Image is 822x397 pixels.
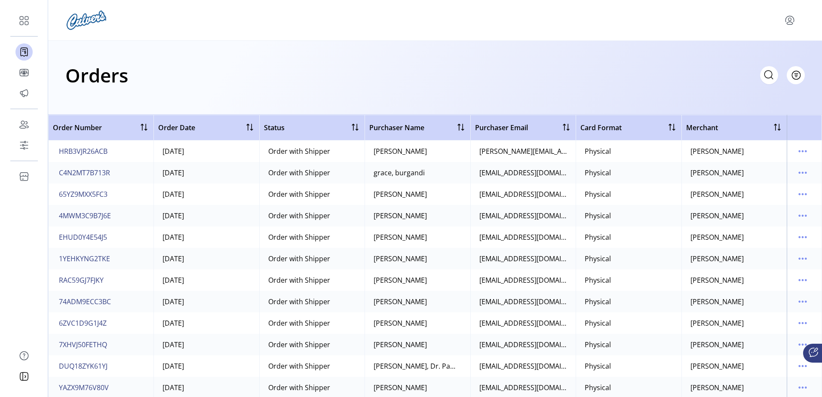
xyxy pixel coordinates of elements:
div: [PERSON_NAME] [374,232,427,242]
button: menu [796,230,810,244]
div: Order with Shipper [268,361,330,371]
div: Physical [585,318,611,328]
span: Merchant [686,122,718,133]
div: Order with Shipper [268,339,330,350]
span: Order Number [53,122,102,133]
span: Purchaser Email [475,122,528,133]
div: [EMAIL_ADDRESS][DOMAIN_NAME] [479,318,567,328]
td: [DATE] [153,140,259,162]
div: [PERSON_NAME] [374,211,427,221]
td: [DATE] [153,205,259,226]
button: menu [796,381,810,394]
span: EHUD0Y4E54J5 [59,232,107,242]
div: Physical [585,146,611,156]
div: Physical [585,211,611,221]
div: [PERSON_NAME] [690,275,744,285]
span: DUQ18ZYK61YJ [59,361,107,371]
button: 1YEHKYNG2TKE [57,252,112,266]
div: [PERSON_NAME] [374,339,427,350]
button: YAZX9M76V80V [57,381,110,394]
div: [EMAIL_ADDRESS][DOMAIN_NAME] [479,361,567,371]
div: [PERSON_NAME] [374,146,427,156]
span: Order Date [158,122,195,133]
button: menu [796,166,810,180]
td: [DATE] [153,312,259,334]
button: 6ZVC1D9G1J4Z [57,316,108,330]
button: 74ADM9ECC3BC [57,295,113,308]
div: Order with Shipper [268,296,330,307]
div: Physical [585,253,611,264]
div: [PERSON_NAME] [690,211,744,221]
div: [EMAIL_ADDRESS][DOMAIN_NAME] [479,232,567,242]
button: menu [796,273,810,287]
div: Order with Shipper [268,275,330,285]
div: Order with Shipper [268,146,330,156]
button: menu [796,209,810,223]
div: Physical [585,361,611,371]
div: grace, burgandi [374,168,425,178]
div: [EMAIL_ADDRESS][DOMAIN_NAME] [479,296,567,307]
span: Card Format [580,122,622,133]
div: [EMAIL_ADDRESS][DOMAIN_NAME] [479,168,567,178]
div: [PERSON_NAME] [690,189,744,199]
div: Physical [585,232,611,242]
span: 6ZVC1D9G1J4Z [59,318,107,328]
td: [DATE] [153,162,259,183]
button: EHUD0Y4E54J5 [57,230,109,244]
div: Physical [585,296,611,307]
button: 65YZ9MXX5FC3 [57,187,109,201]
div: [PERSON_NAME] [690,339,744,350]
div: [PERSON_NAME] [690,232,744,242]
div: Physical [585,339,611,350]
button: menu [796,144,810,158]
button: DUQ18ZYK61YJ [57,359,109,373]
div: [PERSON_NAME] [690,318,744,328]
button: menu [796,295,810,308]
div: Order with Shipper [268,253,330,264]
div: [EMAIL_ADDRESS][DOMAIN_NAME] [479,275,567,285]
td: [DATE] [153,355,259,377]
button: RAC59GJ7FJKY [57,273,105,287]
div: [PERSON_NAME][EMAIL_ADDRESS][DOMAIN_NAME] [479,146,567,156]
span: 65YZ9MXX5FC3 [59,189,107,199]
span: C4N2MT7B713R [59,168,110,178]
div: [EMAIL_ADDRESS][DOMAIN_NAME] [479,339,567,350]
div: [EMAIL_ADDRESS][DOMAIN_NAME] [479,253,567,264]
span: HRB3VJR26ACB [59,146,107,156]
div: [EMAIL_ADDRESS][DOMAIN_NAME] [479,211,567,221]
span: 7XHVJ50FETHQ [59,339,107,350]
span: 4MWM3C9B7J6E [59,211,111,221]
button: Filter Button [787,66,805,84]
span: Status [264,122,285,133]
div: [PERSON_NAME] [690,296,744,307]
span: RAC59GJ7FJKY [59,275,104,285]
div: Order with Shipper [268,189,330,199]
div: Order with Shipper [268,211,330,221]
div: [EMAIL_ADDRESS][DOMAIN_NAME] [479,189,567,199]
div: [PERSON_NAME], Dr. Pamayla [374,361,461,371]
span: 1YEHKYNG2TKE [59,253,110,264]
button: menu [796,252,810,266]
td: [DATE] [153,226,259,248]
img: logo [65,8,106,32]
button: 7XHVJ50FETHQ [57,338,109,351]
div: Physical [585,275,611,285]
div: Order with Shipper [268,168,330,178]
button: menu [796,338,810,351]
button: C4N2MT7B713R [57,166,112,180]
div: [PERSON_NAME] [690,382,744,393]
button: menu [796,316,810,330]
div: Order with Shipper [268,232,330,242]
div: [PERSON_NAME] [374,382,427,393]
div: [PERSON_NAME] [374,296,427,307]
button: HRB3VJR26ACB [57,144,109,158]
td: [DATE] [153,291,259,312]
div: Physical [585,168,611,178]
div: [PERSON_NAME] [374,189,427,199]
div: Order with Shipper [268,318,330,328]
span: Purchaser Name [369,122,424,133]
td: [DATE] [153,248,259,269]
button: menu [783,13,797,27]
span: 74ADM9ECC3BC [59,296,111,307]
div: [EMAIL_ADDRESS][DOMAIN_NAME] [479,382,567,393]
